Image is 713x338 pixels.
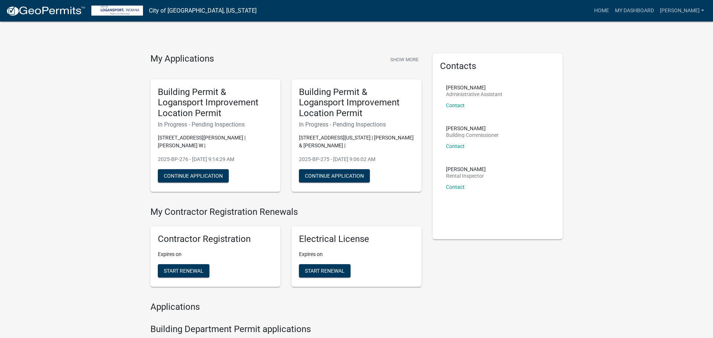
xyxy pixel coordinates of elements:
[158,234,273,245] h5: Contractor Registration
[305,268,345,273] span: Start Renewal
[158,121,273,128] h6: In Progress - Pending Inspections
[299,155,414,163] p: 2025-BP-275 - [DATE] 9:06:02 AM
[299,264,351,278] button: Start Renewal
[158,264,209,278] button: Start Renewal
[150,207,421,293] wm-registration-list-section: My Contractor Registration Renewals
[387,53,421,66] button: Show More
[446,132,499,138] p: Building Commissioner
[446,126,499,131] p: [PERSON_NAME]
[158,87,273,119] h5: Building Permit & Logansport Improvement Location Permit
[158,250,273,258] p: Expires on
[657,4,707,18] a: [PERSON_NAME]
[150,207,421,217] h4: My Contractor Registration Renewals
[299,169,370,183] button: Continue Application
[150,324,421,335] h4: Building Department Permit applications
[446,143,465,149] a: Contact
[150,302,421,312] h4: Applications
[446,85,502,90] p: [PERSON_NAME]
[299,250,414,258] p: Expires on
[440,61,555,72] h5: Contacts
[158,134,273,150] p: [STREET_ADDRESS][PERSON_NAME] | [PERSON_NAME] W |
[446,102,465,108] a: Contact
[299,234,414,245] h5: Electrical License
[91,6,143,16] img: City of Logansport, Indiana
[299,134,414,150] p: [STREET_ADDRESS][US_STATE] | [PERSON_NAME] & [PERSON_NAME] |
[446,92,502,97] p: Administrative Assistant
[446,173,486,178] p: Rental Inspector
[612,4,657,18] a: My Dashboard
[446,184,465,190] a: Contact
[299,87,414,119] h5: Building Permit & Logansport Improvement Location Permit
[149,4,257,17] a: City of [GEOGRAPHIC_DATA], [US_STATE]
[591,4,612,18] a: Home
[446,167,486,172] p: [PERSON_NAME]
[158,155,273,163] p: 2025-BP-276 - [DATE] 9:14:29 AM
[299,121,414,128] h6: In Progress - Pending Inspections
[150,53,214,65] h4: My Applications
[164,268,204,273] span: Start Renewal
[158,169,229,183] button: Continue Application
